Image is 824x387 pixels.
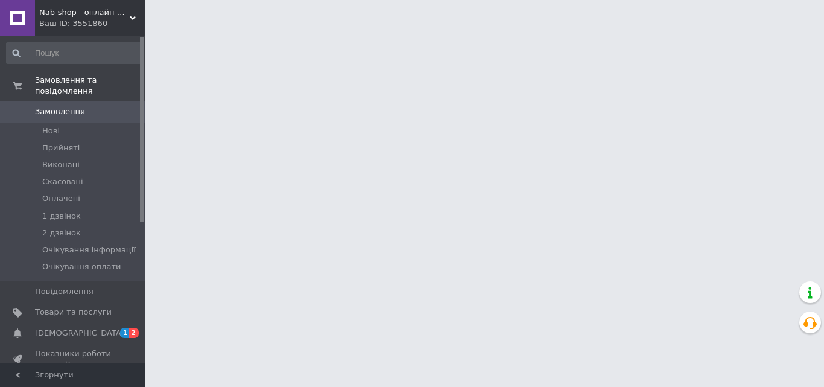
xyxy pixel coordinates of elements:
[120,328,130,338] span: 1
[42,245,136,255] span: Очікування інформації
[35,328,124,339] span: [DEMOGRAPHIC_DATA]
[42,261,121,272] span: Очікування оплати
[39,18,145,29] div: Ваш ID: 3551860
[42,176,83,187] span: Скасовані
[6,42,142,64] input: Пошук
[35,286,93,297] span: Повідомлення
[42,228,81,238] span: 2 дзвінок
[35,348,112,370] span: Показники роботи компанії
[42,159,80,170] span: Виконані
[35,307,112,318] span: Товари та послуги
[42,193,80,204] span: Оплачені
[42,126,60,136] span: Нові
[42,211,81,222] span: 1 дзвінок
[35,75,145,97] span: Замовлення та повідомлення
[42,142,80,153] span: Прийняті
[35,106,85,117] span: Замовлення
[39,7,130,18] span: Nab-shop - онлайн магазин запчастини для велосипедів, скутерів і мотоциклів
[129,328,139,338] span: 2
